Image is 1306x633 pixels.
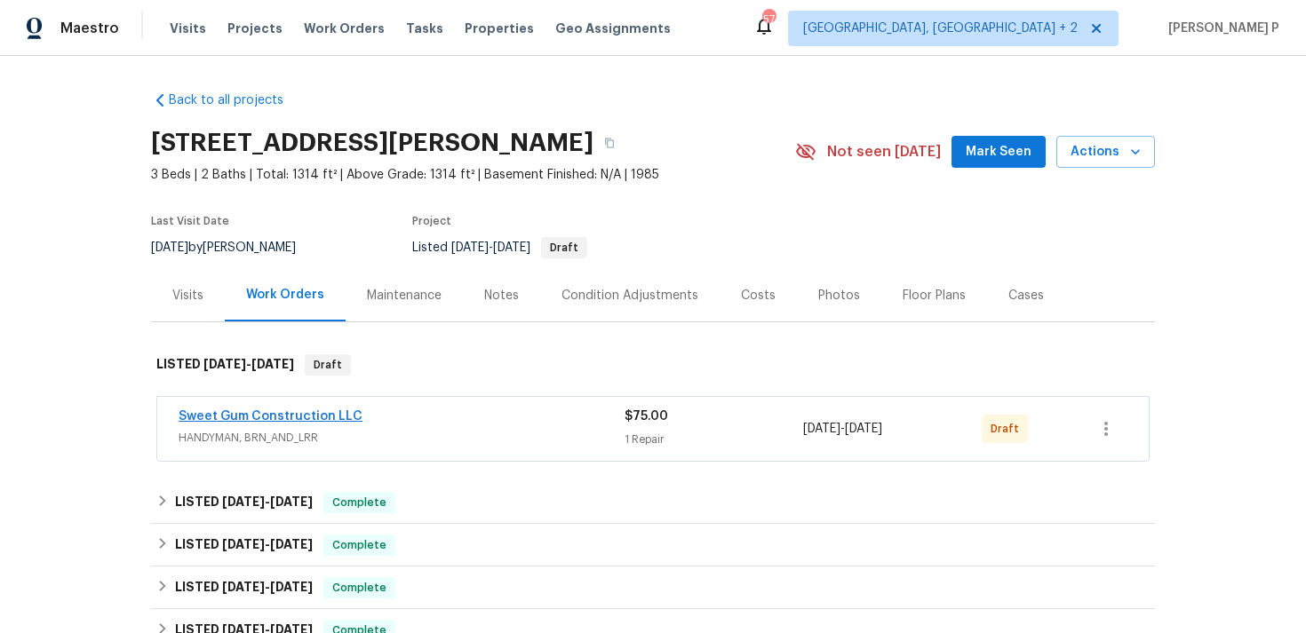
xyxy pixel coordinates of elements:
[1056,136,1155,169] button: Actions
[304,20,385,37] span: Work Orders
[151,237,317,258] div: by [PERSON_NAME]
[203,358,294,370] span: -
[1071,141,1141,163] span: Actions
[170,20,206,37] span: Visits
[60,20,119,37] span: Maestro
[203,358,246,370] span: [DATE]
[222,581,313,593] span: -
[966,141,1031,163] span: Mark Seen
[593,127,625,159] button: Copy Address
[406,22,443,35] span: Tasks
[151,134,593,152] h2: [STREET_ADDRESS][PERSON_NAME]
[222,538,313,550] span: -
[270,495,313,508] span: [DATE]
[903,287,966,305] div: Floor Plans
[307,356,349,374] span: Draft
[991,420,1026,438] span: Draft
[325,536,394,554] span: Complete
[175,577,313,598] h6: LISTED
[227,20,283,37] span: Projects
[803,423,840,435] span: [DATE]
[484,287,519,305] div: Notes
[803,20,1078,37] span: [GEOGRAPHIC_DATA], [GEOGRAPHIC_DATA] + 2
[179,429,625,447] span: HANDYMAN, BRN_AND_LRR
[270,581,313,593] span: [DATE]
[151,166,795,184] span: 3 Beds | 2 Baths | Total: 1314 ft² | Above Grade: 1314 ft² | Basement Finished: N/A | 1985
[246,286,324,304] div: Work Orders
[222,495,265,508] span: [DATE]
[827,143,941,161] span: Not seen [DATE]
[451,241,489,254] span: [DATE]
[561,287,698,305] div: Condition Adjustments
[325,579,394,597] span: Complete
[151,524,1155,566] div: LISTED [DATE]-[DATE]Complete
[151,336,1155,393] div: LISTED [DATE]-[DATE]Draft
[952,136,1046,169] button: Mark Seen
[465,20,534,37] span: Properties
[1161,20,1279,37] span: [PERSON_NAME] P
[151,566,1155,609] div: LISTED [DATE]-[DATE]Complete
[172,287,203,305] div: Visits
[818,287,860,305] div: Photos
[451,241,530,254] span: -
[741,287,776,305] div: Costs
[803,420,882,438] span: -
[175,534,313,556] h6: LISTED
[1008,287,1044,305] div: Cases
[325,494,394,511] span: Complete
[493,241,530,254] span: [DATE]
[151,91,322,109] a: Back to all projects
[412,241,587,254] span: Listed
[175,492,313,513] h6: LISTED
[156,354,294,376] h6: LISTED
[270,538,313,550] span: [DATE]
[625,431,803,448] div: 1 Repair
[179,410,362,423] a: Sweet Gum Construction LLC
[367,287,442,305] div: Maintenance
[222,495,313,508] span: -
[151,241,188,254] span: [DATE]
[845,423,882,435] span: [DATE]
[222,538,265,550] span: [DATE]
[151,481,1155,524] div: LISTED [DATE]-[DATE]Complete
[412,216,451,226] span: Project
[543,242,585,253] span: Draft
[625,410,668,423] span: $75.00
[555,20,671,37] span: Geo Assignments
[762,11,775,28] div: 57
[151,216,229,226] span: Last Visit Date
[222,581,265,593] span: [DATE]
[251,358,294,370] span: [DATE]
